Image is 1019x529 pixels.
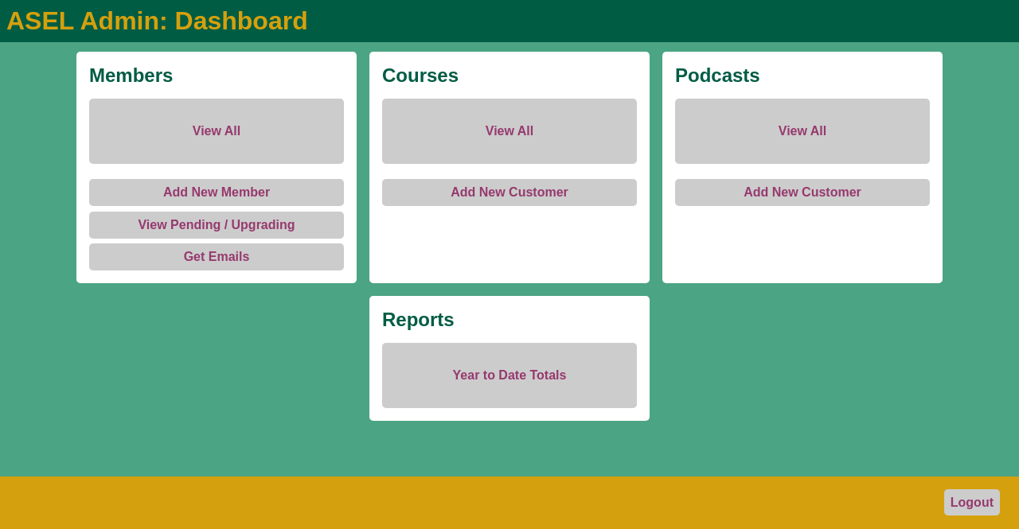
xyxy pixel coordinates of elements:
h2: Members [89,64,344,87]
a: Logout [944,489,1000,515]
a: View All [675,99,930,164]
a: Get Emails [89,243,344,270]
h1: ASEL Admin: Dashboard [6,6,1013,36]
h2: Courses [382,64,637,87]
a: Add New Customer [382,179,637,206]
a: Add New Member [89,179,344,206]
a: Year to Date Totals [382,343,637,408]
a: Add New Customer [675,179,930,206]
a: View All [382,99,637,164]
h2: Reports [382,309,637,331]
h2: Podcasts [675,64,930,87]
a: View All [89,99,344,164]
a: View Pending / Upgrading [89,212,344,239]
